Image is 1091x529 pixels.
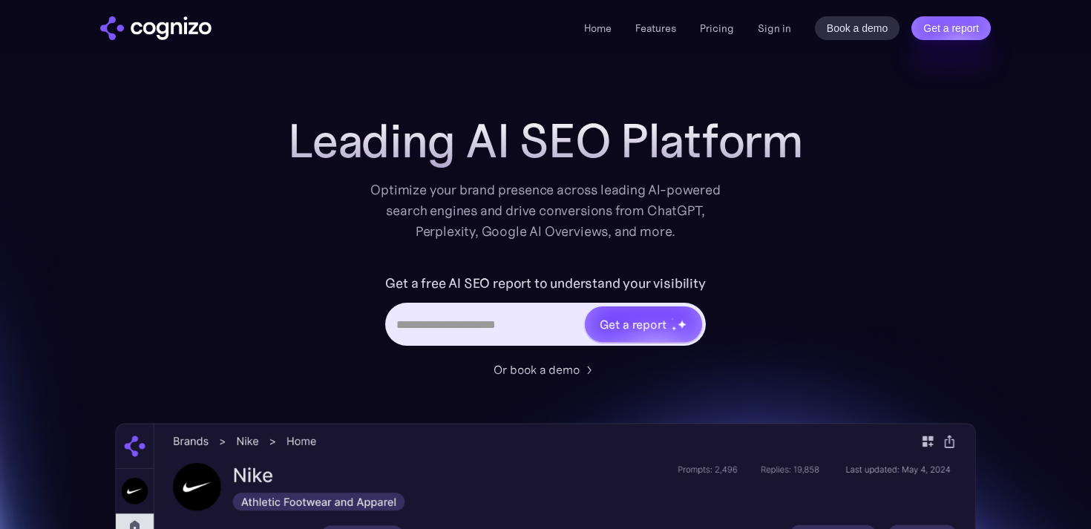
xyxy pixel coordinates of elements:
img: star [672,326,677,331]
a: Home [584,22,612,35]
a: Book a demo [815,16,900,40]
div: Optimize your brand presence across leading AI-powered search engines and drive conversions from ... [363,180,728,242]
a: home [100,16,212,40]
label: Get a free AI SEO report to understand your visibility [385,272,705,295]
div: Get a report [600,315,666,333]
img: star [678,319,687,329]
a: Sign in [758,19,791,37]
form: Hero URL Input Form [385,272,705,353]
a: Pricing [700,22,734,35]
img: cognizo logo [100,16,212,40]
a: Get a reportstarstarstar [583,305,704,344]
h1: Leading AI SEO Platform [288,114,803,168]
a: Or book a demo [494,361,597,378]
div: Or book a demo [494,361,580,378]
a: Features [635,22,676,35]
img: star [672,318,674,321]
a: Get a report [911,16,991,40]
